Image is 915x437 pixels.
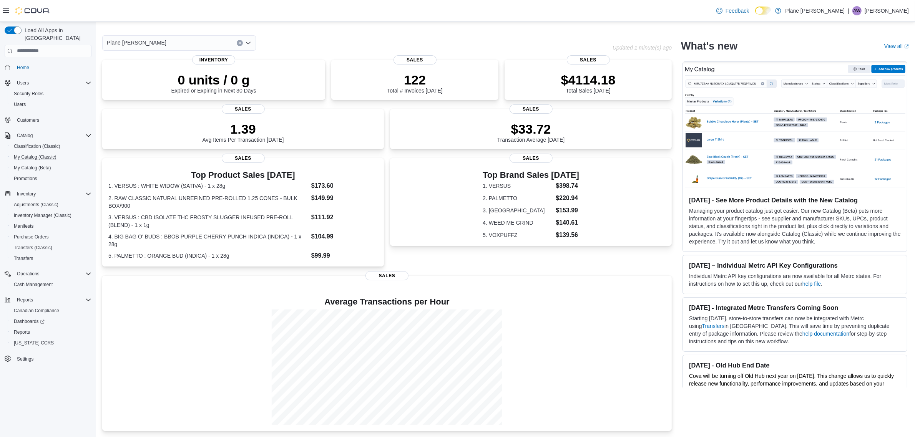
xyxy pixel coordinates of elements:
[8,88,95,99] button: Security Roles
[11,89,91,98] span: Security Roles
[17,132,33,139] span: Catalog
[11,328,33,337] a: Reports
[15,7,50,15] img: Cova
[613,45,672,51] p: Updated 1 minute(s) ago
[689,373,894,394] span: Cova will be turning off Old Hub next year on [DATE]. This change allows us to quickly release ne...
[561,72,616,94] div: Total Sales [DATE]
[11,306,91,315] span: Canadian Compliance
[689,207,901,245] p: Managing your product catalog just got easier. Our new Catalog (Beta) puts more information at yo...
[387,72,442,94] div: Total # Invoices [DATE]
[14,154,56,160] span: My Catalog (Classic)
[8,316,95,327] a: Dashboards
[311,194,378,203] dd: $149.99
[702,323,725,329] a: Transfers
[14,115,91,125] span: Customers
[8,210,95,221] button: Inventory Manager (Classic)
[904,44,909,49] svg: External link
[171,72,256,94] div: Expired or Expiring in Next 30 Days
[237,40,243,46] button: Clear input
[108,233,308,248] dt: 4. BIG BAG O' BUDS : BBOB PURPLE CHERRY PUNCH INDICA (INDICA) - 1 x 28g
[14,329,30,335] span: Reports
[14,78,32,88] button: Users
[884,43,909,49] a: View allExternal link
[561,72,616,88] p: $4114.18
[802,331,849,337] a: help documentation
[8,99,95,110] button: Users
[14,63,91,72] span: Home
[2,114,95,126] button: Customers
[14,269,43,278] button: Operations
[11,254,36,263] a: Transfers
[14,131,36,140] button: Catalog
[483,182,553,190] dt: 1. VERSUS
[726,7,749,15] span: Feedback
[8,141,95,152] button: Classification (Classic)
[2,268,95,279] button: Operations
[14,143,60,149] span: Classification (Classic)
[11,232,52,242] a: Purchase Orders
[14,202,58,208] span: Adjustments (Classic)
[556,230,579,240] dd: $139.56
[567,55,610,65] span: Sales
[14,234,49,240] span: Purchase Orders
[11,338,91,348] span: Washington CCRS
[8,327,95,338] button: Reports
[14,223,33,229] span: Manifests
[311,181,378,190] dd: $173.60
[11,200,91,209] span: Adjustments (Classic)
[14,295,36,305] button: Reports
[8,199,95,210] button: Adjustments (Classic)
[2,189,95,199] button: Inventory
[14,91,43,97] span: Security Roles
[8,152,95,162] button: My Catalog (Classic)
[853,6,860,15] span: AW
[22,26,91,42] span: Load All Apps in [GEOGRAPHIC_DATA]
[556,218,579,227] dd: $140.61
[171,72,256,88] p: 0 units / 0 g
[203,121,284,143] div: Avg Items Per Transaction [DATE]
[8,279,95,290] button: Cash Management
[8,232,95,242] button: Purchase Orders
[483,194,553,202] dt: 2. PALMETTO
[387,72,442,88] p: 122
[11,152,91,162] span: My Catalog (Classic)
[689,315,901,345] p: Starting [DATE], store-to-store transfers can now be integrated with Metrc using in [GEOGRAPHIC_D...
[11,163,54,172] a: My Catalog (Beta)
[483,219,553,227] dt: 4. WEED ME GRIND
[11,174,91,183] span: Promotions
[245,40,251,46] button: Open list of options
[14,340,54,346] span: [US_STATE] CCRS
[848,6,849,15] p: |
[11,100,91,109] span: Users
[11,328,91,337] span: Reports
[755,7,771,15] input: Dark Mode
[14,189,39,199] button: Inventory
[17,271,40,277] span: Operations
[8,305,95,316] button: Canadian Compliance
[17,80,29,86] span: Users
[713,3,752,18] a: Feedback
[394,55,437,65] span: Sales
[14,116,42,125] a: Customers
[11,174,40,183] a: Promotions
[11,317,91,326] span: Dashboards
[852,6,862,15] div: Auston Wilson
[11,142,91,151] span: Classification (Classic)
[556,206,579,215] dd: $153.99
[17,191,36,197] span: Inventory
[8,221,95,232] button: Manifests
[8,173,95,184] button: Promotions
[222,104,265,114] span: Sales
[11,232,91,242] span: Purchase Orders
[192,55,235,65] span: Inventory
[2,353,95,364] button: Settings
[311,251,378,260] dd: $99.99
[497,121,565,143] div: Transaction Average [DATE]
[14,269,91,278] span: Operations
[11,280,91,289] span: Cash Management
[11,200,61,209] a: Adjustments (Classic)
[17,117,39,123] span: Customers
[2,78,95,88] button: Users
[689,262,901,269] h3: [DATE] – Individual Metrc API Key Configurations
